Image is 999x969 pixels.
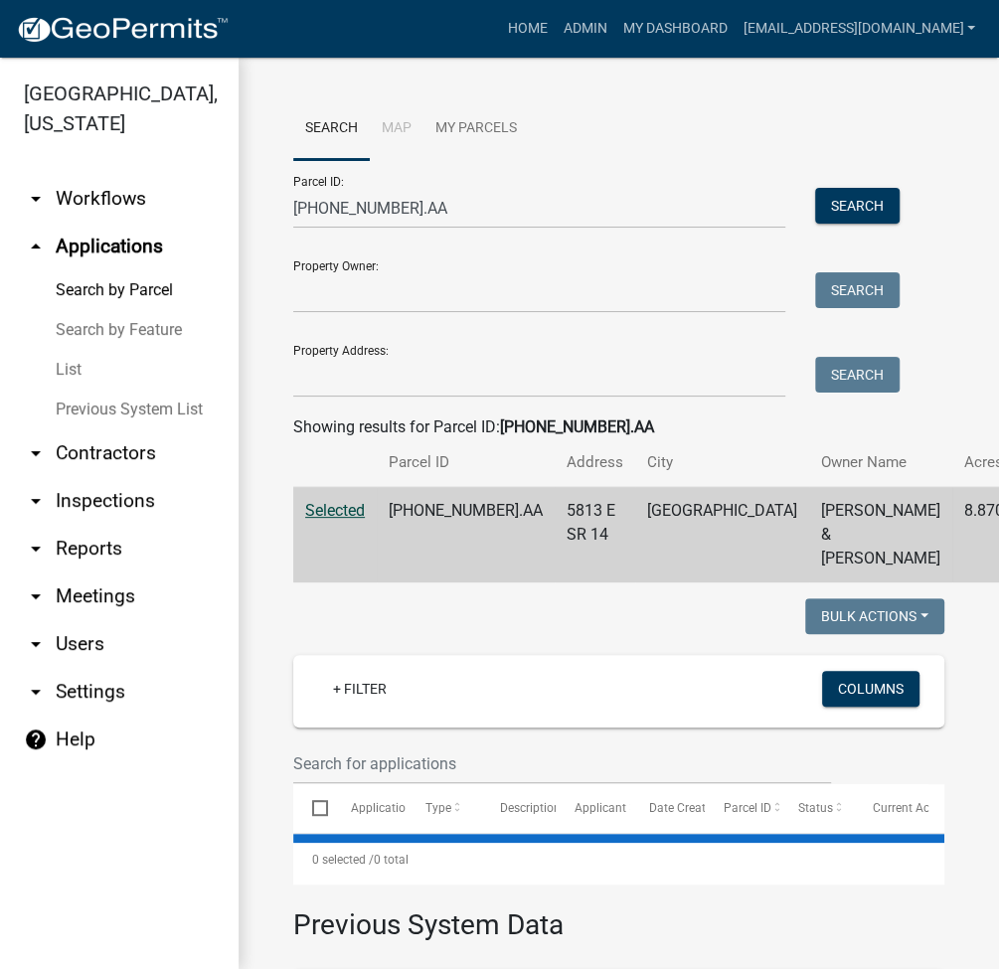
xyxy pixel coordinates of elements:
a: My Dashboard [614,10,735,48]
i: arrow_drop_down [24,537,48,561]
datatable-header-cell: Current Activity [854,784,928,832]
a: [EMAIL_ADDRESS][DOMAIN_NAME] [735,10,983,48]
span: 0 selected / [312,853,374,867]
th: Parcel ID [377,439,555,486]
div: 0 total [293,835,944,885]
datatable-header-cell: Parcel ID [705,784,779,832]
datatable-header-cell: Select [293,784,331,832]
datatable-header-cell: Date Created [630,784,705,832]
datatable-header-cell: Description [481,784,556,832]
i: arrow_drop_down [24,632,48,656]
a: Search [293,97,370,161]
a: Admin [555,10,614,48]
i: arrow_drop_up [24,235,48,258]
span: Application Number [351,801,459,815]
button: Search [815,188,900,224]
th: Address [555,439,635,486]
i: arrow_drop_down [24,584,48,608]
th: Owner Name [809,439,952,486]
span: Applicant [575,801,626,815]
input: Search for applications [293,743,831,784]
a: Home [499,10,555,48]
a: Selected [305,501,365,520]
span: Date Created [649,801,719,815]
i: arrow_drop_down [24,489,48,513]
td: [PHONE_NUMBER].AA [377,487,555,583]
span: Status [798,801,833,815]
button: Search [815,272,900,308]
i: arrow_drop_down [24,680,48,704]
td: [GEOGRAPHIC_DATA] [635,487,809,583]
datatable-header-cell: Applicant [556,784,630,832]
strong: [PHONE_NUMBER].AA [500,417,654,436]
span: Current Activity [873,801,955,815]
button: Search [815,357,900,393]
th: City [635,439,809,486]
h3: Previous System Data [293,885,944,946]
datatable-header-cell: Status [779,784,854,832]
a: + Filter [317,671,403,707]
span: Description [500,801,561,815]
span: Type [425,801,451,815]
a: My Parcels [423,97,529,161]
td: [PERSON_NAME] & [PERSON_NAME] [809,487,952,583]
button: Columns [822,671,919,707]
i: arrow_drop_down [24,187,48,211]
div: Showing results for Parcel ID: [293,415,944,439]
span: Parcel ID [724,801,771,815]
datatable-header-cell: Application Number [331,784,406,832]
td: 5813 E SR 14 [555,487,635,583]
datatable-header-cell: Type [406,784,480,832]
button: Bulk Actions [805,598,944,634]
i: help [24,727,48,751]
i: arrow_drop_down [24,441,48,465]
